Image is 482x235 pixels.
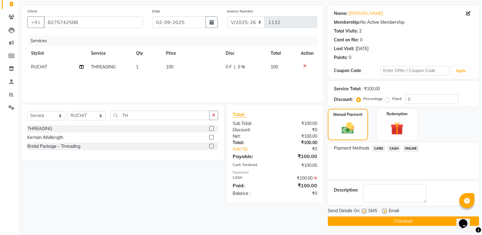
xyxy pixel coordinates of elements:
span: | [234,64,235,70]
button: Apply [452,66,470,75]
label: Redemption [387,111,407,117]
div: Name: [334,10,348,17]
span: ONLINE [403,145,419,152]
div: Discount: [334,96,353,103]
div: Membership: [334,19,360,26]
button: +91 [27,16,44,28]
span: Send Details On [328,208,359,215]
div: Total: [228,140,275,146]
label: Fixed [392,96,401,102]
button: Checkout [328,216,479,226]
div: Balance : [228,190,275,197]
th: Service [87,47,132,60]
div: Payments [233,170,317,175]
div: Last Visit: [334,46,354,52]
div: Service Total: [334,86,362,92]
label: Invoice Number [227,9,253,14]
input: Search or Scan [110,111,210,120]
th: Price [162,47,222,60]
span: Email [389,208,399,215]
div: Description: [334,187,358,193]
div: ₹100.00 [364,86,380,92]
div: ₹100.00 [275,133,322,140]
div: Points: [334,54,348,61]
div: Discount: [228,127,275,133]
th: Qty [132,47,162,60]
div: No Active Membership [334,19,473,26]
span: THREADING [91,64,116,70]
span: CASH [387,145,401,152]
div: ₹100.00 [275,153,322,160]
div: 2 [359,28,362,34]
input: Enter Offer / Coupon Code [380,66,450,75]
label: Date [152,9,160,14]
div: Sub Total: [228,120,275,127]
span: 1 [136,64,138,70]
div: Paid: [228,182,275,189]
span: CARD [372,145,385,152]
div: [DATE] [355,46,369,52]
th: Disc [222,47,267,60]
div: ₹0 [275,127,322,133]
th: Action [297,47,317,60]
div: Services [28,35,322,47]
div: Coupon Code [334,67,380,74]
div: ₹100.00 [275,120,322,127]
div: Payable: [228,153,275,160]
div: ₹0 [283,146,322,152]
span: 0 F [226,64,232,70]
div: 0 [349,54,351,61]
div: Card on file: [334,37,359,43]
iframe: chat widget [456,211,476,229]
div: Bridal Package - Threading [27,143,80,150]
div: ₹100.00 [275,140,322,146]
div: Total Visits: [334,28,358,34]
span: Payment Methods [334,145,369,151]
div: ₹0 [275,190,322,197]
span: SMS [368,208,377,215]
span: 100 [166,64,173,70]
div: THREADING [27,126,52,132]
a: Add Tip [228,146,283,152]
label: Percentage [363,96,383,102]
img: _cash.svg [338,121,358,135]
div: Cash Tendered: [228,162,275,169]
img: _gift.svg [387,120,407,137]
div: Kertain /Midlength [27,134,63,141]
label: Manual Payment [333,112,362,117]
span: 0 % [238,64,245,70]
div: 0 [360,37,362,43]
label: Client [27,9,37,14]
div: ₹100.00 [275,175,322,181]
th: Stylist [27,47,87,60]
a: [PERSON_NAME] [349,10,383,17]
div: CASH [228,175,275,181]
span: Total [233,111,247,118]
div: Net: [228,133,275,140]
div: ₹100.00 [275,182,322,189]
span: 100 [271,64,278,70]
th: Total [267,47,297,60]
span: RUCHIT [31,64,47,70]
input: Search by Name/Mobile/Email/Code [44,16,143,28]
div: ₹100.00 [275,162,322,169]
